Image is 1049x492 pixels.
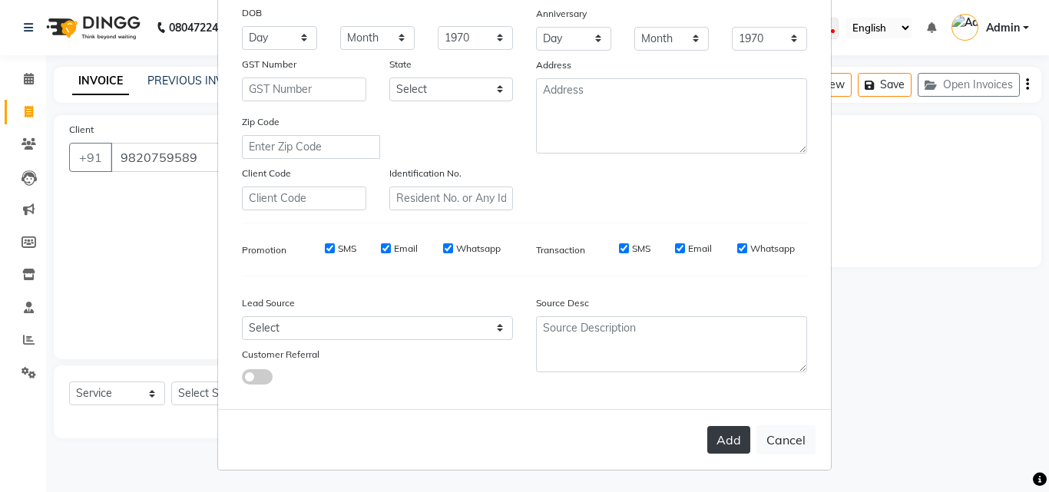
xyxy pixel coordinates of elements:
[707,426,750,454] button: Add
[242,296,295,310] label: Lead Source
[536,7,587,21] label: Anniversary
[750,242,795,256] label: Whatsapp
[389,167,462,180] label: Identification No.
[242,187,366,210] input: Client Code
[389,187,514,210] input: Resident No. or Any Id
[536,296,589,310] label: Source Desc
[242,115,280,129] label: Zip Code
[456,242,501,256] label: Whatsapp
[242,135,380,159] input: Enter Zip Code
[242,6,262,20] label: DOB
[756,425,816,454] button: Cancel
[688,242,712,256] label: Email
[242,348,319,362] label: Customer Referral
[394,242,418,256] label: Email
[338,242,356,256] label: SMS
[536,243,585,257] label: Transaction
[242,167,291,180] label: Client Code
[242,243,286,257] label: Promotion
[536,58,571,72] label: Address
[242,78,366,101] input: GST Number
[389,58,412,71] label: State
[632,242,650,256] label: SMS
[242,58,296,71] label: GST Number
